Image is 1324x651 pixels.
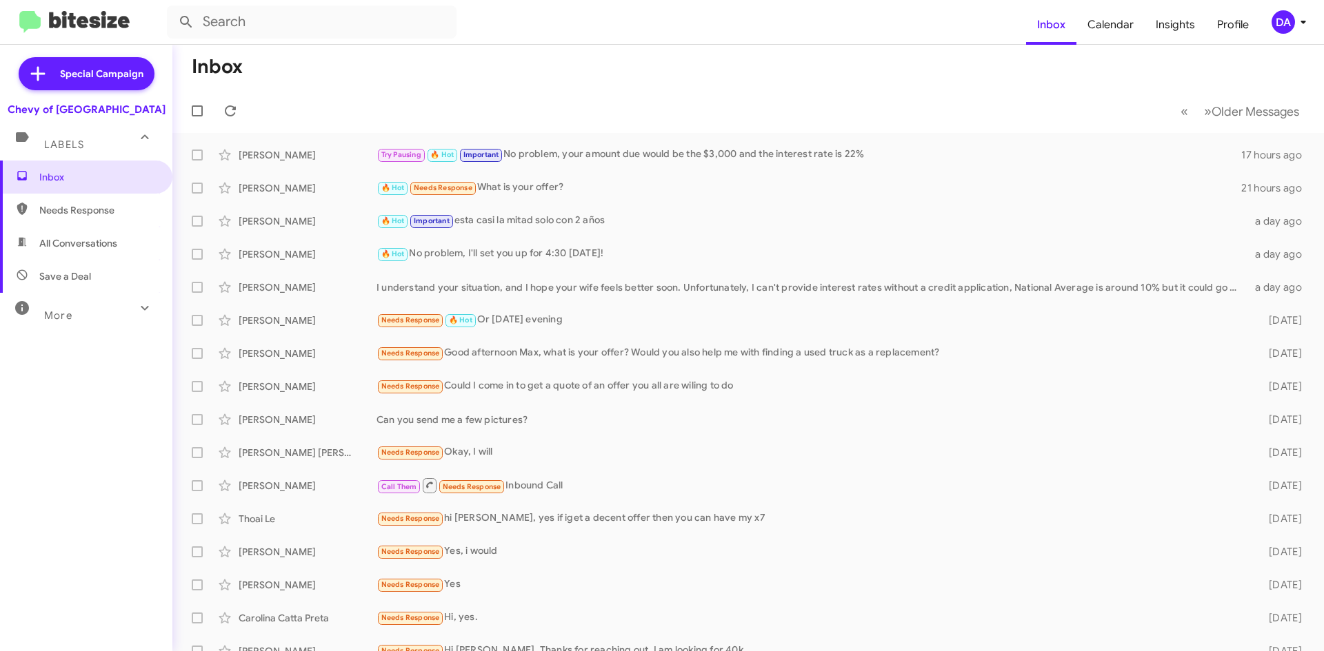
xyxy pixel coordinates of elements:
div: Carolina Catta Preta [239,611,377,625]
div: Yes [377,577,1247,592]
button: Previous [1172,97,1196,125]
div: Yes, i would [377,544,1247,559]
div: [PERSON_NAME] [239,479,377,493]
div: hi [PERSON_NAME], yes if iget a decent offer then you can have my x7 [377,510,1247,526]
div: Hi, yes. [377,610,1247,626]
div: [DATE] [1247,479,1313,493]
div: 17 hours ago [1241,148,1313,162]
span: Needs Response [381,349,440,358]
div: Or [DATE] evening [377,312,1247,328]
span: Needs Response [414,183,472,192]
div: Could I come in to get a quote of an offer you all are wiling to do [377,378,1247,394]
div: Okay, I will [377,444,1247,460]
div: [PERSON_NAME] [239,413,377,426]
div: No problem, I'll set you up for 4:30 [DATE]! [377,246,1247,262]
div: a day ago [1247,247,1313,261]
div: [DATE] [1247,313,1313,327]
div: DA [1272,10,1295,34]
span: Needs Response [381,547,440,556]
div: [PERSON_NAME] [239,181,377,195]
div: I understand your situation, and I hope your wife feels better soon. Unfortunately, I can't provi... [377,280,1247,294]
div: [PERSON_NAME] [239,578,377,592]
span: 🔥 Hot [430,150,454,159]
div: [PERSON_NAME] [239,545,377,559]
a: Insights [1145,5,1206,45]
div: [PERSON_NAME] [239,148,377,162]
div: [DATE] [1247,578,1313,592]
div: Good afternoon Max, what is your offer? Would you also help me with finding a used truck as a rep... [377,345,1247,361]
div: [DATE] [1247,545,1313,559]
h1: Inbox [192,56,243,78]
span: Try Pausing [381,150,421,159]
div: [PERSON_NAME] [239,313,377,327]
div: a day ago [1247,214,1313,228]
span: Needs Response [381,580,440,589]
span: 🔥 Hot [381,216,405,225]
span: Labels [44,138,84,151]
span: Special Campaign [60,67,143,81]
span: « [1181,103,1188,120]
div: What is your offer? [377,180,1241,196]
div: [DATE] [1247,512,1313,526]
div: No problem, your amount due would be the $3,000 and the interest rate is 22% [377,147,1241,163]
span: Needs Response [39,203,157,217]
div: [DATE] [1247,380,1313,393]
span: All Conversations [39,236,117,250]
div: esta casi la mitad solo con 2 años [377,213,1247,229]
a: Special Campaign [19,57,154,90]
span: Needs Response [381,382,440,391]
div: 21 hours ago [1241,181,1313,195]
span: Important [414,216,450,225]
div: [PERSON_NAME] [PERSON_NAME] [239,446,377,459]
input: Search [167,6,457,39]
div: Chevy of [GEOGRAPHIC_DATA] [8,103,165,116]
button: Next [1196,97,1307,125]
a: Calendar [1076,5,1145,45]
span: » [1204,103,1212,120]
span: Needs Response [443,482,501,491]
span: 🔥 Hot [381,183,405,192]
nav: Page navigation example [1173,97,1307,125]
div: [DATE] [1247,446,1313,459]
div: Inbound Call [377,477,1247,494]
div: [PERSON_NAME] [239,380,377,393]
a: Profile [1206,5,1260,45]
div: [PERSON_NAME] [239,214,377,228]
div: [DATE] [1247,347,1313,360]
div: [DATE] [1247,413,1313,426]
div: a day ago [1247,280,1313,294]
span: Call Them [381,482,417,491]
div: [PERSON_NAME] [239,280,377,294]
div: Thoai Le [239,512,377,526]
span: Needs Response [381,514,440,523]
div: [PERSON_NAME] [239,347,377,360]
div: [DATE] [1247,611,1313,625]
span: Needs Response [381,316,440,324]
span: Needs Response [381,448,440,457]
div: Can you send me a few pictures? [377,413,1247,426]
span: Important [463,150,499,159]
span: Save a Deal [39,269,91,283]
button: DA [1260,10,1309,34]
span: 🔥 Hot [449,316,472,324]
span: Needs Response [381,613,440,622]
a: Inbox [1026,5,1076,45]
span: 🔥 Hot [381,249,405,258]
span: Older Messages [1212,104,1299,119]
span: More [44,309,72,322]
div: [PERSON_NAME] [239,247,377,261]
span: Inbox [39,170,157,184]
